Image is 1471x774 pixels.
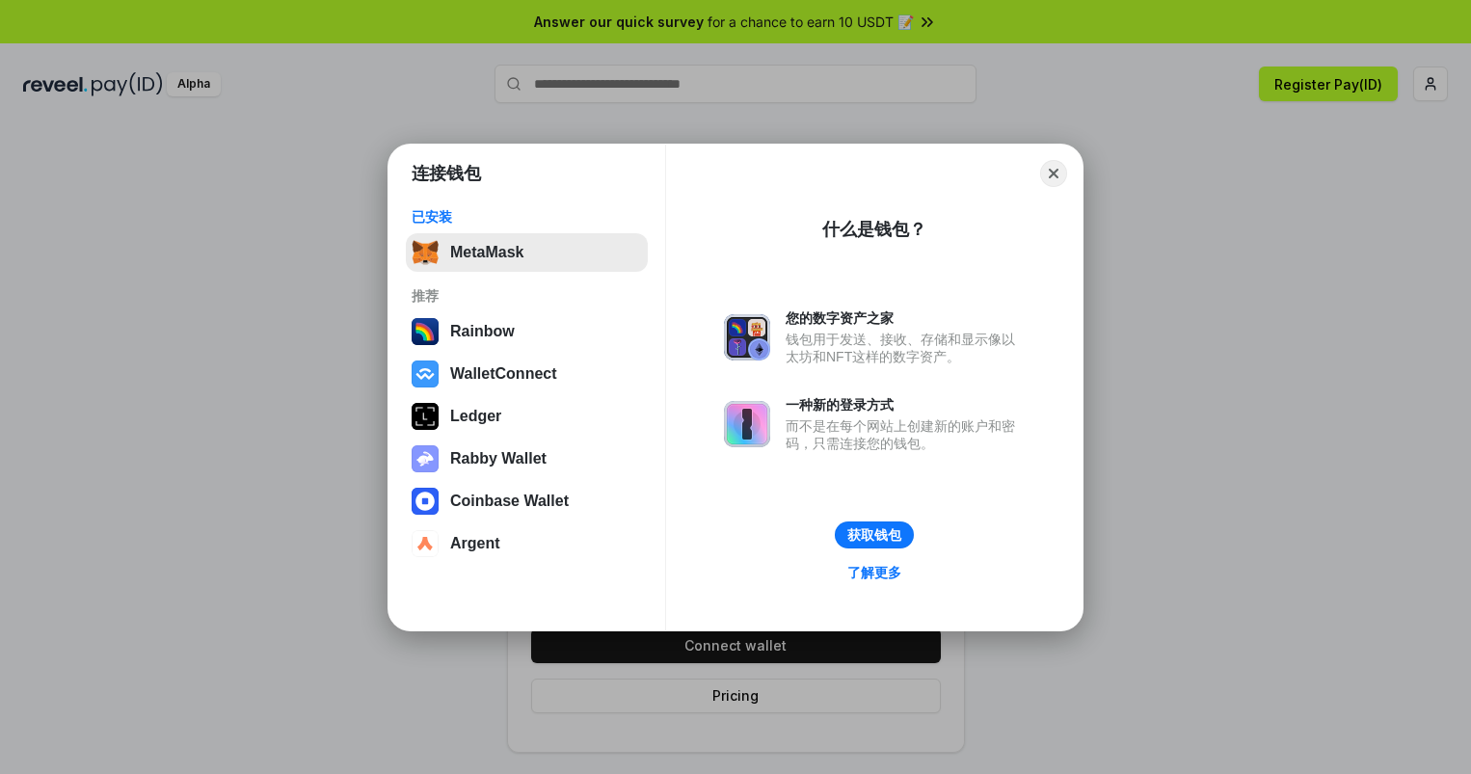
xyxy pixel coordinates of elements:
img: svg+xml,%3Csvg%20xmlns%3D%22http%3A%2F%2Fwww.w3.org%2F2000%2Fsvg%22%20fill%3D%22none%22%20viewBox... [412,445,439,472]
button: Close [1040,160,1067,187]
div: Argent [450,535,500,552]
img: svg+xml,%3Csvg%20fill%3D%22none%22%20height%3D%2233%22%20viewBox%3D%220%200%2035%2033%22%20width%... [412,239,439,266]
div: 一种新的登录方式 [786,396,1025,414]
div: Rabby Wallet [450,450,547,467]
img: svg+xml,%3Csvg%20width%3D%22120%22%20height%3D%22120%22%20viewBox%3D%220%200%20120%20120%22%20fil... [412,318,439,345]
img: svg+xml,%3Csvg%20width%3D%2228%22%20height%3D%2228%22%20viewBox%3D%220%200%2028%2028%22%20fill%3D... [412,488,439,515]
button: WalletConnect [406,355,648,393]
div: WalletConnect [450,365,557,383]
button: 获取钱包 [835,521,914,548]
div: 了解更多 [847,564,901,581]
button: Argent [406,524,648,563]
div: Ledger [450,408,501,425]
div: Rainbow [450,323,515,340]
button: Rainbow [406,312,648,351]
img: svg+xml,%3Csvg%20width%3D%2228%22%20height%3D%2228%22%20viewBox%3D%220%200%2028%2028%22%20fill%3D... [412,360,439,387]
img: svg+xml,%3Csvg%20xmlns%3D%22http%3A%2F%2Fwww.w3.org%2F2000%2Fsvg%22%20fill%3D%22none%22%20viewBox... [724,401,770,447]
img: svg+xml,%3Csvg%20xmlns%3D%22http%3A%2F%2Fwww.w3.org%2F2000%2Fsvg%22%20width%3D%2228%22%20height%3... [412,403,439,430]
div: 钱包用于发送、接收、存储和显示像以太坊和NFT这样的数字资产。 [786,331,1025,365]
div: 获取钱包 [847,526,901,544]
img: svg+xml,%3Csvg%20width%3D%2228%22%20height%3D%2228%22%20viewBox%3D%220%200%2028%2028%22%20fill%3D... [412,530,439,557]
h1: 连接钱包 [412,162,481,185]
div: 推荐 [412,287,642,305]
div: 什么是钱包？ [822,218,926,241]
button: MetaMask [406,233,648,272]
div: 而不是在每个网站上创建新的账户和密码，只需连接您的钱包。 [786,417,1025,452]
button: Coinbase Wallet [406,482,648,520]
div: 已安装 [412,208,642,226]
button: Ledger [406,397,648,436]
div: Coinbase Wallet [450,493,569,510]
img: svg+xml,%3Csvg%20xmlns%3D%22http%3A%2F%2Fwww.w3.org%2F2000%2Fsvg%22%20fill%3D%22none%22%20viewBox... [724,314,770,360]
div: MetaMask [450,244,523,261]
button: Rabby Wallet [406,440,648,478]
a: 了解更多 [836,560,913,585]
div: 您的数字资产之家 [786,309,1025,327]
